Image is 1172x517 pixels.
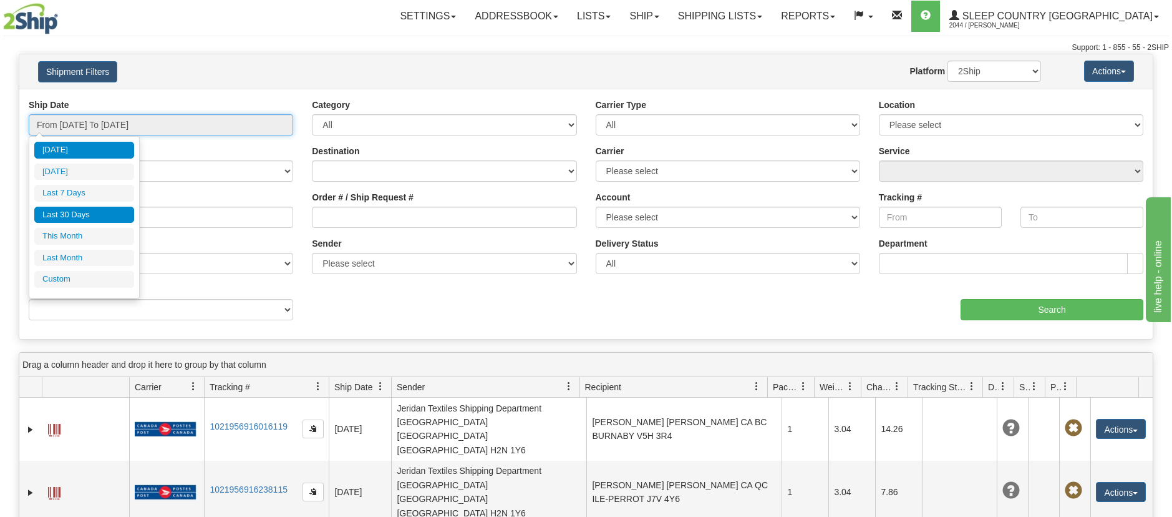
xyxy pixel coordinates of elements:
label: Ship Date [29,99,69,111]
input: Search [961,299,1143,320]
span: Pickup Not Assigned [1065,482,1082,500]
a: 1021956916238115 [210,485,288,495]
span: Sender [397,381,425,393]
button: Shipment Filters [38,61,117,82]
button: Actions [1096,482,1146,502]
a: Tracking # filter column settings [308,376,329,397]
a: Packages filter column settings [793,376,814,397]
li: Last 7 Days [34,185,134,202]
span: Packages [773,381,799,393]
label: Department [879,237,927,250]
td: 3.04 [828,398,875,461]
a: Sender filter column settings [558,376,579,397]
span: Unknown [1002,420,1020,437]
img: 20 - Canada Post [135,421,196,437]
a: Pickup Status filter column settings [1055,376,1076,397]
a: Weight filter column settings [840,376,861,397]
li: Last Month [34,250,134,267]
a: Lists [568,1,620,32]
div: live help - online [9,7,115,22]
a: Expand [24,423,37,436]
a: Reports [772,1,845,32]
span: Tracking # [210,381,250,393]
span: Shipment Issues [1019,381,1030,393]
span: Ship Date [334,381,372,393]
td: [PERSON_NAME] [PERSON_NAME] CA BC BURNABY V5H 3R4 [586,398,782,461]
div: grid grouping header [19,353,1153,377]
a: Expand [24,486,37,499]
li: [DATE] [34,164,134,180]
span: 2044 / [PERSON_NAME] [949,19,1043,32]
a: Ship Date filter column settings [370,376,391,397]
li: [DATE] [34,142,134,159]
td: [DATE] [329,398,391,461]
a: Ship [620,1,668,32]
span: Pickup Status [1050,381,1061,393]
iframe: chat widget [1143,195,1171,322]
span: Sleep Country [GEOGRAPHIC_DATA] [959,11,1153,21]
input: From [879,207,1002,228]
a: Tracking Status filter column settings [961,376,982,397]
a: Charge filter column settings [886,376,908,397]
span: Delivery Status [988,381,999,393]
a: Sleep Country [GEOGRAPHIC_DATA] 2044 / [PERSON_NAME] [940,1,1168,32]
span: Carrier [135,381,162,393]
label: Delivery Status [596,237,659,250]
span: Weight [820,381,846,393]
img: 20 - Canada Post [135,485,196,500]
img: logo2044.jpg [3,3,58,34]
li: Custom [34,271,134,288]
a: Settings [390,1,465,32]
a: 1021956916016119 [210,421,288,431]
button: Copy to clipboard [303,420,324,438]
button: Copy to clipboard [303,483,324,501]
label: Order # / Ship Request # [312,191,414,204]
td: 1 [782,398,828,461]
input: To [1020,207,1143,228]
label: Carrier Type [596,99,646,111]
span: Unknown [1002,482,1020,500]
label: Account [596,191,631,204]
label: Sender [312,237,341,250]
a: Delivery Status filter column settings [992,376,1014,397]
li: This Month [34,228,134,245]
a: Label [48,418,61,438]
label: Tracking # [879,191,922,204]
label: Service [879,145,910,157]
span: Pickup Not Assigned [1065,420,1082,437]
li: Last 30 Days [34,207,134,224]
a: Carrier filter column settings [183,376,204,397]
a: Addressbook [465,1,568,32]
a: Label [48,481,61,501]
label: Destination [312,145,359,157]
a: Shipping lists [669,1,772,32]
span: Charge [866,381,893,393]
label: Category [312,99,350,111]
label: Carrier [596,145,624,157]
label: Platform [909,65,945,77]
span: Tracking Status [913,381,967,393]
td: 14.26 [875,398,922,461]
a: Recipient filter column settings [746,376,767,397]
td: Jeridan Textiles Shipping Department [GEOGRAPHIC_DATA] [GEOGRAPHIC_DATA] [GEOGRAPHIC_DATA] H2N 1Y6 [391,398,586,461]
label: Location [879,99,915,111]
a: Shipment Issues filter column settings [1024,376,1045,397]
button: Actions [1096,419,1146,439]
div: Support: 1 - 855 - 55 - 2SHIP [3,42,1169,53]
span: Recipient [585,381,621,393]
button: Actions [1084,61,1134,82]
